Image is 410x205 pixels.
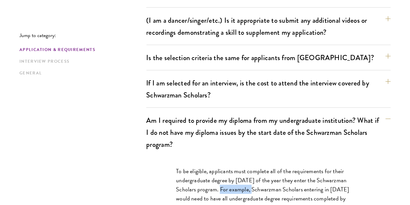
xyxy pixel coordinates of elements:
p: Jump to category: [19,32,146,38]
button: Is the selection criteria the same for applicants from [GEOGRAPHIC_DATA]? [146,50,391,65]
a: General [19,70,142,77]
a: Application & Requirements [19,46,142,53]
button: Am I required to provide my diploma from my undergraduate institution? What if I do not have my d... [146,113,391,152]
button: If I am selected for an interview, is the cost to attend the interview covered by Schwarzman Scho... [146,76,391,102]
button: (I am a dancer/singer/etc.) Is it appropriate to submit any additional videos or recordings demon... [146,13,391,40]
a: Interview Process [19,58,142,65]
